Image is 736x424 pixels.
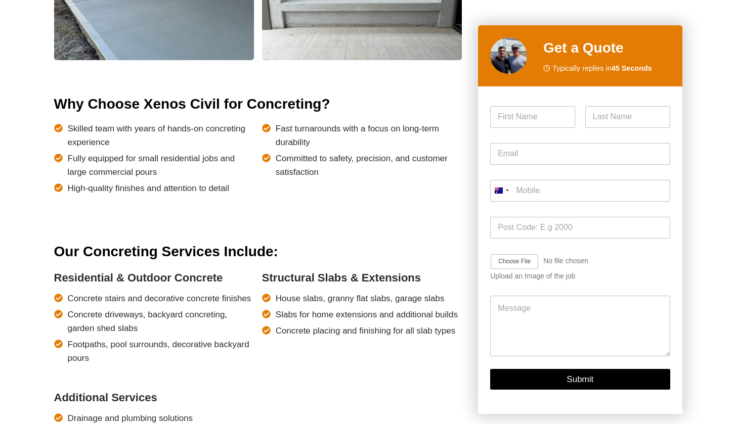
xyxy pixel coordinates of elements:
h2: Get a Quote [543,37,670,59]
span: Footpaths, pool surrounds, decorative backyard pours [68,338,254,365]
span: Fully equipped for small residential jobs and large commercial pours [68,152,254,179]
input: Last Name [585,106,670,128]
span: House slabs, granny flat slabs, garage slabs [276,292,445,305]
button: Submit [490,369,670,390]
input: Email [490,143,670,165]
h4: Residential & Outdoor Concrete [54,269,254,286]
span: Concrete placing and finishing for all slab types [276,324,455,338]
span: Committed to safety, precision, and customer satisfaction [276,152,462,179]
strong: 45 Seconds [612,64,652,72]
span: Concrete driveways, backyard concreting, garden shed slabs [68,308,254,335]
input: Mobile [490,180,670,202]
span: Fast turnarounds with a focus on long-term durability [276,122,462,149]
span: Skilled team with years of hands-on concreting experience [68,122,254,149]
span: Typically replies in [552,63,652,74]
h2: Our Concreting Services Include: [54,241,462,262]
input: Post Code: E.g 2000 [490,217,670,239]
input: First Name [490,106,575,128]
h4: Additional Services [54,389,254,406]
div: Upload an Image of the job [490,272,670,281]
h2: Why Choose Xenos Civil for Concreting? [54,93,462,115]
h4: Structural Slabs & Extensions [262,269,462,286]
span: Concrete stairs and decorative concrete finishes [68,292,251,305]
span: Slabs for home extensions and additional builds [276,308,458,321]
button: Selected country [490,180,512,202]
span: High-quality finishes and attention to detail [68,181,229,195]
